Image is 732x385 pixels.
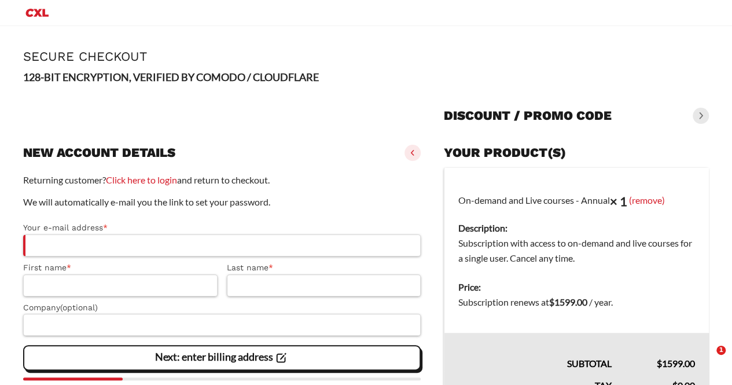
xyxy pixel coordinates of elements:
[23,345,421,371] vaadin-button: Next: enter billing address
[444,108,612,124] h3: Discount / promo code
[23,173,421,188] p: Returning customer? and return to checkout.
[629,194,665,205] a: (remove)
[23,71,319,83] strong: 128-BIT ENCRYPTION, VERIFIED BY COMODO / CLOUDFLARE
[458,236,695,266] dd: Subscription with access to on-demand and live courses for a single user. Cancel any time.
[23,261,218,274] label: First name
[716,346,726,355] span: 1
[693,346,720,373] iframe: Intercom live chat
[23,195,421,210] p: We will automatically e-mail you the link to set your password.
[23,221,421,234] label: Your e-mail address
[444,168,709,273] td: On-demand and Live courses - Annual
[657,358,695,369] bdi: 1599.00
[444,333,626,371] th: Subtotal
[60,303,98,312] span: (optional)
[23,49,709,64] h1: Secure Checkout
[23,145,175,161] h3: New account details
[610,193,627,209] strong: × 1
[501,237,732,342] iframe: Intercom notifications message
[458,280,695,295] dt: Price:
[106,174,177,185] a: Click here to login
[227,261,421,274] label: Last name
[657,358,662,369] span: $
[23,301,421,314] label: Company
[458,296,613,307] span: Subscription renews at .
[458,221,695,236] dt: Description:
